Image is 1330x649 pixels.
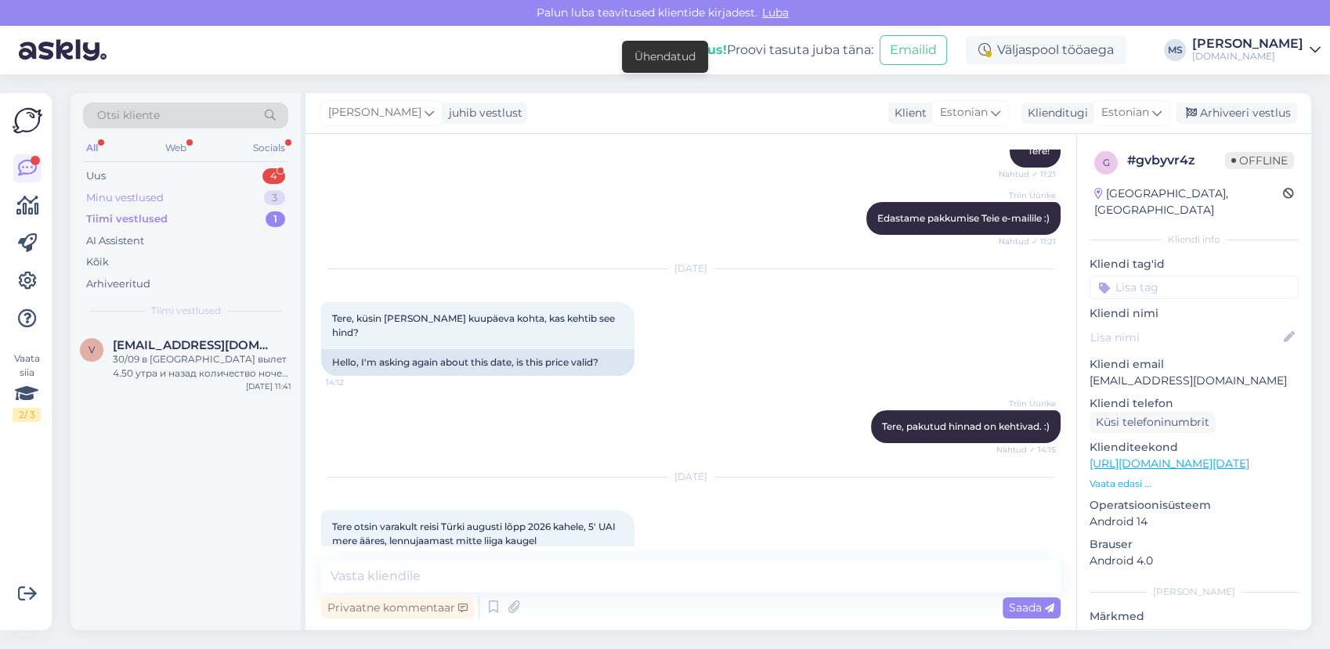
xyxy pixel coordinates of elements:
[86,233,144,249] div: AI Assistent
[250,138,288,158] div: Socials
[997,398,1056,409] span: Triin Üürike
[83,138,101,158] div: All
[264,190,285,206] div: 3
[1090,305,1299,322] p: Kliendi nimi
[262,168,285,184] div: 4
[997,189,1056,201] span: Triin Üürike
[757,5,793,20] span: Luba
[1090,373,1299,389] p: [EMAIL_ADDRESS][DOMAIN_NAME]
[1028,145,1050,157] span: Tere!
[997,236,1056,247] span: Nähtud ✓ 11:21
[1164,39,1186,61] div: MS
[246,380,291,392] div: [DATE] 11:41
[113,352,291,380] div: 30/09 в [GEOGRAPHIC_DATA] вылет 4.50 утра и назад количество ночей много разных вариантов
[321,597,474,618] div: Privaatne kommentaar
[332,521,618,546] span: Tere otsin varakult reisi Türki augusti lõpp 2026 kahele, 5' UAI mere ääres, lennujaamast mitte l...
[966,36,1126,64] div: Väljaspool tööaega
[996,444,1056,456] span: Nähtud ✓ 14:15
[1090,233,1299,247] div: Kliendi info
[97,107,160,124] span: Otsi kliente
[1090,439,1299,456] p: Klienditeekond
[1192,38,1303,50] div: [PERSON_NAME]
[888,105,927,121] div: Klient
[1090,412,1216,433] div: Küsi telefoninumbrit
[1009,600,1054,615] span: Saada
[1192,38,1321,63] a: [PERSON_NAME][DOMAIN_NAME]
[1090,477,1299,491] p: Vaata edasi ...
[86,190,164,206] div: Minu vestlused
[89,344,95,355] span: v
[1103,157,1110,168] span: g
[1090,497,1299,514] p: Operatsioonisüsteem
[1090,514,1299,530] p: Android 14
[86,211,168,227] div: Tiimi vestlused
[151,304,221,318] span: Tiimi vestlused
[940,104,988,121] span: Estonian
[1101,104,1149,121] span: Estonian
[13,408,41,422] div: 2 / 3
[1090,456,1249,471] a: [URL][DOMAIN_NAME][DATE]
[1127,151,1225,170] div: # gvbyvr4z
[328,104,421,121] span: [PERSON_NAME]
[266,211,285,227] div: 1
[880,35,947,65] button: Emailid
[113,338,276,352] span: veronika.laur77@gmail.com
[1090,329,1281,346] input: Lisa nimi
[877,212,1050,224] span: Edastame pakkumise Teie e-mailile :)
[697,41,873,59] div: Proovi tasuta juba täna:
[321,261,1061,276] div: [DATE]
[443,105,522,121] div: juhib vestlust
[1021,105,1088,121] div: Klienditugi
[321,349,634,376] div: Hello, I'm asking again about this date, is this price valid?
[1090,395,1299,412] p: Kliendi telefon
[1225,152,1294,169] span: Offline
[1090,585,1299,599] div: [PERSON_NAME]
[1090,553,1299,569] p: Android 4.0
[321,470,1061,484] div: [DATE]
[634,49,696,65] div: Ühendatud
[997,168,1056,180] span: Nähtud ✓ 11:21
[1176,103,1297,124] div: Arhiveeri vestlus
[1090,608,1299,625] p: Märkmed
[13,106,42,135] img: Askly Logo
[882,420,1050,432] span: Tere, pakutud hinnad on kehtivad. :)
[1192,50,1303,63] div: [DOMAIN_NAME]
[86,254,109,270] div: Kõik
[1090,276,1299,299] input: Lisa tag
[86,168,106,184] div: Uus
[1090,356,1299,373] p: Kliendi email
[162,138,190,158] div: Web
[1094,186,1283,218] div: [GEOGRAPHIC_DATA], [GEOGRAPHIC_DATA]
[13,352,41,422] div: Vaata siia
[86,276,150,292] div: Arhiveeritud
[326,377,385,388] span: 14:12
[1090,536,1299,553] p: Brauser
[1090,256,1299,272] p: Kliendi tag'id
[332,312,617,338] span: Tere, küsin [PERSON_NAME] kuupäeva kohta, kas kehtib see hind?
